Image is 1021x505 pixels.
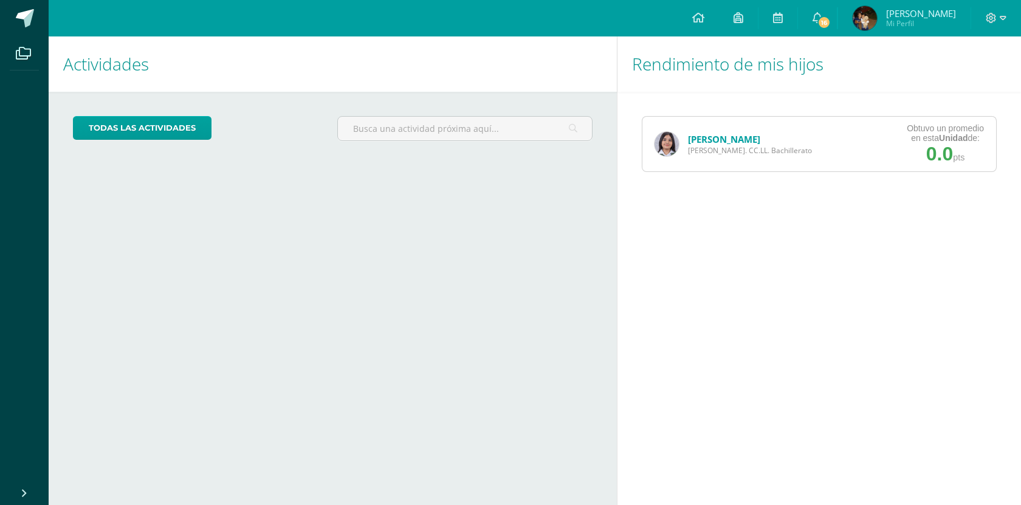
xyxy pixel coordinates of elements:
[926,143,953,165] span: 0.0
[73,116,211,140] a: todas las Actividades
[907,123,984,143] div: Obtuvo un promedio en esta de:
[655,132,679,156] img: c9cf1a1220adddd750699229ff620965.png
[939,133,968,143] strong: Unidad
[853,6,877,30] img: 3253901197f0ee943ba451173f398f72.png
[817,16,831,29] span: 16
[886,7,956,19] span: [PERSON_NAME]
[688,145,812,156] span: [PERSON_NAME]. CC.LL. Bachillerato
[338,117,591,140] input: Busca una actividad próxima aquí...
[953,153,964,162] span: pts
[632,36,1006,92] h1: Rendimiento de mis hijos
[63,36,602,92] h1: Actividades
[886,18,956,29] span: Mi Perfil
[688,133,760,145] a: [PERSON_NAME]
